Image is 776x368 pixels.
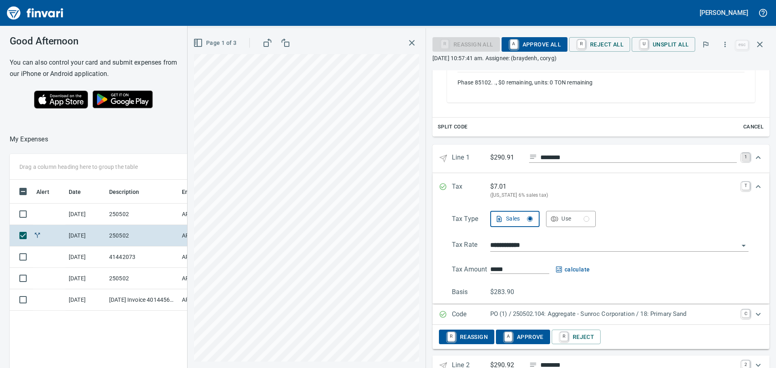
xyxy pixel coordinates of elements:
[432,305,770,325] div: Expand
[698,6,750,19] button: [PERSON_NAME]
[640,40,648,48] a: U
[447,332,455,341] a: R
[182,187,208,197] span: Employee
[36,187,60,197] span: Alert
[65,204,106,225] td: [DATE]
[192,36,240,50] button: Page 1 of 3
[445,330,488,344] span: Reassign
[556,265,590,275] button: calculate
[452,153,490,164] p: Line 1
[502,37,567,52] button: AApprove All
[432,325,770,349] div: Expand
[490,287,529,297] p: $283.90
[10,135,48,144] nav: breadcrumb
[10,36,181,47] h3: Good Afternoon
[716,36,734,53] button: More
[5,3,65,23] img: Finvari
[490,182,507,191] p: $ 7.01
[504,332,512,341] a: A
[88,86,158,113] img: Get it on Google Play
[552,330,601,344] button: RReject
[179,204,239,225] td: AP Invoices
[432,145,770,172] div: Expand
[65,289,106,311] td: [DATE]
[452,265,490,275] p: Tax Amount
[508,38,561,51] span: Approve All
[458,78,744,86] p: Phase 85102. ., $0 remaining, units: 0 TON remaining
[560,332,568,341] a: R
[742,182,750,190] a: T
[738,240,749,251] button: Open
[69,187,92,197] span: Date
[490,309,737,319] p: PO (1) / 250502.104: Aggregate - Sunroc Corporation / 18: Primary Sand
[10,57,181,80] h6: You can also control your card and submit expenses from our iPhone or Android application.
[65,268,106,289] td: [DATE]
[578,40,585,48] a: R
[179,268,239,289] td: AP Invoices
[182,187,218,197] span: Employee
[106,268,179,289] td: 250502
[502,330,544,344] span: Approve
[697,36,715,53] button: Flag
[106,225,179,246] td: 250502
[19,163,138,171] p: Drag a column heading here to group the table
[546,211,596,227] button: Use
[10,135,48,144] p: My Expenses
[195,38,236,48] span: Page 1 of 3
[65,225,106,246] td: [DATE]
[452,240,490,252] p: Tax Rate
[432,208,770,304] div: Expand
[736,40,748,49] a: esc
[432,40,500,47] div: Reassign All
[490,211,540,227] button: Sales
[438,122,468,132] span: Split Code
[69,187,81,197] span: Date
[510,40,518,48] a: A
[439,330,494,344] button: RReassign
[734,35,770,54] span: Close invoice
[452,287,490,297] p: Basis
[179,246,239,268] td: AP Invoices
[179,225,239,246] td: AP Invoices
[576,38,624,51] span: Reject All
[109,187,139,197] span: Description
[432,174,770,208] div: Expand
[496,330,550,344] button: AApprove
[436,121,470,133] button: Split Code
[506,214,533,224] div: Sales
[632,37,695,52] button: UUnsplit All
[452,309,490,320] p: Code
[34,90,88,109] img: Download on the App Store
[490,153,523,163] p: $290.91
[742,153,750,161] a: 1
[490,191,737,200] p: ([US_STATE] 6% sales tax)
[106,204,179,225] td: 250502
[106,246,179,268] td: 41442073
[452,182,490,200] p: Tax
[742,122,764,132] span: Cancel
[106,289,179,311] td: [DATE] Invoice 401445699 from Xylem Dewatering Solutions Inc (1-11136)
[33,233,42,238] span: Split transaction
[36,187,49,197] span: Alert
[65,246,106,268] td: [DATE]
[558,330,594,344] span: Reject
[432,54,770,62] p: [DATE] 10:57:41 am. Assignee: (braydenh, coryg)
[700,8,748,17] h5: [PERSON_NAME]
[452,214,490,227] p: Tax Type
[179,289,239,311] td: AP Invoices
[742,309,750,318] a: C
[638,38,689,51] span: Unsplit All
[561,214,589,224] div: Use
[109,187,150,197] span: Description
[740,121,766,133] button: Cancel
[569,37,630,52] button: RReject All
